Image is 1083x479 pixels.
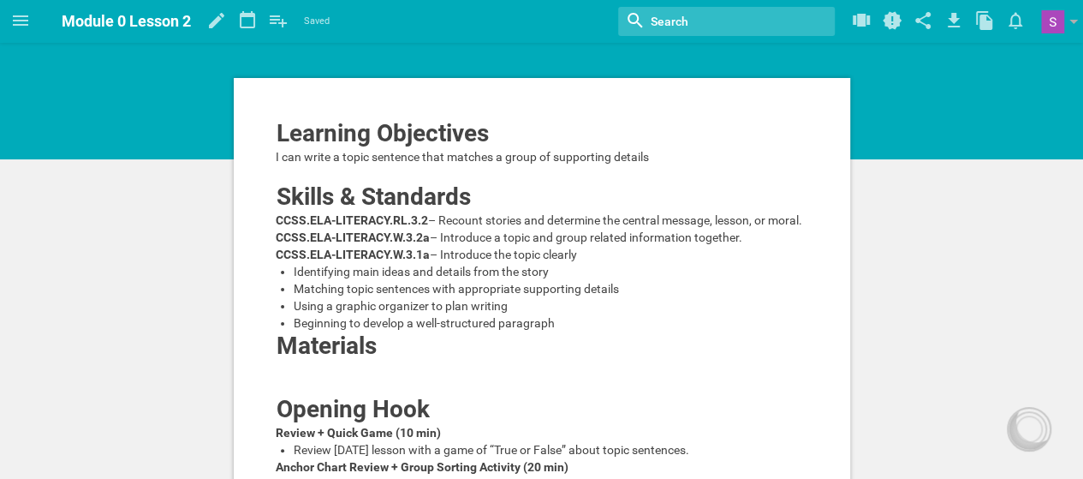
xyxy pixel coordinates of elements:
span: Materials [277,332,377,360]
span: Module 0 Lesson 2 [62,12,191,30]
span: CCSS.ELA-LITERACY.W.3.1a [276,248,430,261]
span: – Recount stories and determine the central message, lesson, or moral. [428,213,802,227]
span: Learning Objectives [277,119,489,147]
span: – Introduce a topic and group related information together. [430,231,742,244]
span: Using a graphic organizer to plan writing [294,299,508,313]
span: Identifying main ideas and details from the story [294,265,549,278]
span: Opening Hook [277,395,430,423]
span: Review + Quick Game (10 min) [276,426,441,440]
span: CCSS.ELA-LITERACY.RL.3.2 [276,213,428,227]
input: Search [649,10,778,33]
span: Beginning to develop a well-structured paragraph [294,316,555,330]
span: I can write a topic sentence that matches a group of supporting details [276,150,649,164]
span: Saved [304,13,330,30]
span: Review [DATE] lesson with a game of “True or False” about topic sentences. [294,443,689,457]
span: CCSS.ELA-LITERACY.W.3.2a [276,231,430,244]
span: Matching topic sentences with appropriate supporting details [294,282,619,296]
span: – Introduce the topic clearly [430,248,577,261]
span: Skills & Standards [277,183,471,211]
